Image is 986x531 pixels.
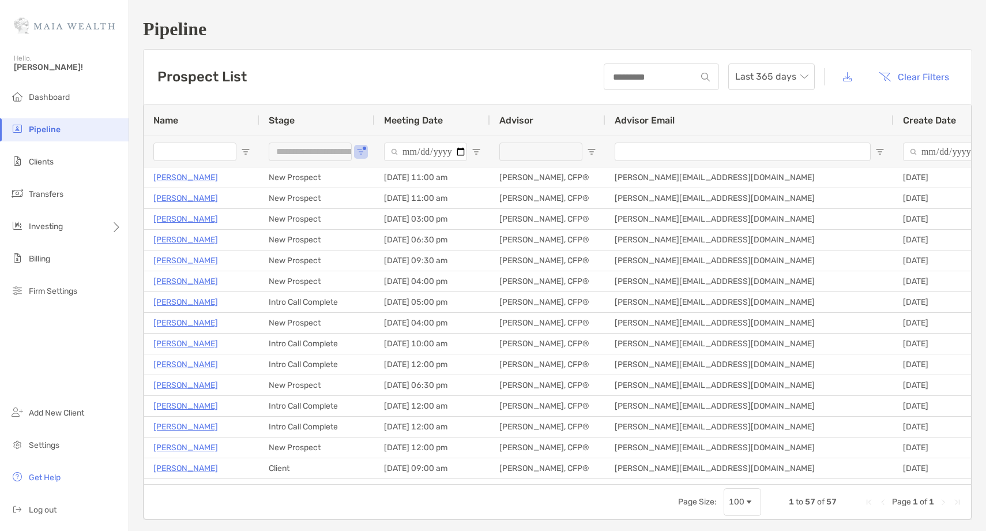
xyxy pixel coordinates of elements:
[10,219,24,233] img: investing icon
[384,143,467,161] input: Meeting Date Filter Input
[701,73,710,81] img: input icon
[615,143,871,161] input: Advisor Email Filter Input
[490,417,605,437] div: [PERSON_NAME], CFP®
[29,222,63,231] span: Investing
[605,437,894,458] div: [PERSON_NAME][EMAIL_ADDRESS][DOMAIN_NAME]
[375,396,490,416] div: [DATE] 12:00 am
[913,497,918,507] span: 1
[259,292,375,312] div: Intro Call Complete
[153,316,218,330] a: [PERSON_NAME]
[10,405,24,419] img: add_new_client icon
[29,505,57,515] span: Log out
[490,334,605,354] div: [PERSON_NAME], CFP®
[10,283,24,297] img: firm-settings icon
[29,473,61,483] span: Get Help
[153,399,218,413] a: [PERSON_NAME]
[605,458,894,478] div: [PERSON_NAME][EMAIL_ADDRESS][DOMAIN_NAME]
[817,497,825,507] span: of
[259,334,375,354] div: Intro Call Complete
[490,354,605,375] div: [PERSON_NAME], CFP®
[259,167,375,188] div: New Prospect
[375,292,490,312] div: [DATE] 05:00 pm
[153,115,178,126] span: Name
[153,440,218,455] a: [PERSON_NAME]
[490,209,605,229] div: [PERSON_NAME], CFP®
[605,188,894,208] div: [PERSON_NAME][EMAIL_ADDRESS][DOMAIN_NAME]
[920,497,927,507] span: of
[29,254,50,264] span: Billing
[259,396,375,416] div: Intro Call Complete
[356,147,366,156] button: Open Filter Menu
[153,336,218,351] p: [PERSON_NAME]
[375,209,490,229] div: [DATE] 03:00 pm
[796,497,803,507] span: to
[875,147,885,156] button: Open Filter Menu
[605,250,894,271] div: [PERSON_NAME][EMAIL_ADDRESS][DOMAIN_NAME]
[472,147,481,156] button: Open Filter Menu
[153,378,218,392] a: [PERSON_NAME]
[375,230,490,250] div: [DATE] 06:30 pm
[143,18,972,40] h1: Pipeline
[153,233,218,247] a: [PERSON_NAME]
[153,253,218,268] a: [PERSON_NAME]
[805,497,815,507] span: 57
[724,488,761,516] div: Page Size
[605,479,894,499] div: [PERSON_NAME][EMAIL_ADDRESS][DOMAIN_NAME]
[375,437,490,458] div: [DATE] 12:00 pm
[490,458,605,478] div: [PERSON_NAME], CFP®
[153,461,218,476] a: [PERSON_NAME]
[605,230,894,250] div: [PERSON_NAME][EMAIL_ADDRESS][DOMAIN_NAME]
[259,417,375,437] div: Intro Call Complete
[605,417,894,437] div: [PERSON_NAME][EMAIL_ADDRESS][DOMAIN_NAME]
[259,209,375,229] div: New Prospect
[490,230,605,250] div: [PERSON_NAME], CFP®
[826,497,837,507] span: 57
[953,498,962,507] div: Last Page
[615,115,675,126] span: Advisor Email
[10,502,24,516] img: logout icon
[153,170,218,185] a: [PERSON_NAME]
[153,274,218,289] a: [PERSON_NAME]
[490,479,605,499] div: [PERSON_NAME], CFP®
[375,458,490,478] div: [DATE] 09:00 am
[153,357,218,372] a: [PERSON_NAME]
[878,498,887,507] div: Previous Page
[14,62,122,72] span: [PERSON_NAME]!
[29,92,70,102] span: Dashboard
[892,497,911,507] span: Page
[29,408,84,418] span: Add New Client
[375,188,490,208] div: [DATE] 11:00 am
[10,186,24,200] img: transfers icon
[870,64,958,89] button: Clear Filters
[490,188,605,208] div: [PERSON_NAME], CFP®
[375,354,490,375] div: [DATE] 12:00 pm
[490,292,605,312] div: [PERSON_NAME], CFP®
[259,271,375,291] div: New Prospect
[10,437,24,451] img: settings icon
[259,230,375,250] div: New Prospect
[375,334,490,354] div: [DATE] 10:00 am
[929,497,934,507] span: 1
[259,188,375,208] div: New Prospect
[153,420,218,434] a: [PERSON_NAME]
[153,482,218,496] a: [PERSON_NAME]
[864,498,874,507] div: First Page
[499,115,533,126] span: Advisor
[490,396,605,416] div: [PERSON_NAME], CFP®
[605,209,894,229] div: [PERSON_NAME][EMAIL_ADDRESS][DOMAIN_NAME]
[153,295,218,309] a: [PERSON_NAME]
[605,313,894,333] div: [PERSON_NAME][EMAIL_ADDRESS][DOMAIN_NAME]
[10,122,24,136] img: pipeline icon
[490,375,605,395] div: [PERSON_NAME], CFP®
[259,375,375,395] div: New Prospect
[10,89,24,103] img: dashboard icon
[10,470,24,484] img: get-help icon
[153,191,218,205] p: [PERSON_NAME]
[153,212,218,226] a: [PERSON_NAME]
